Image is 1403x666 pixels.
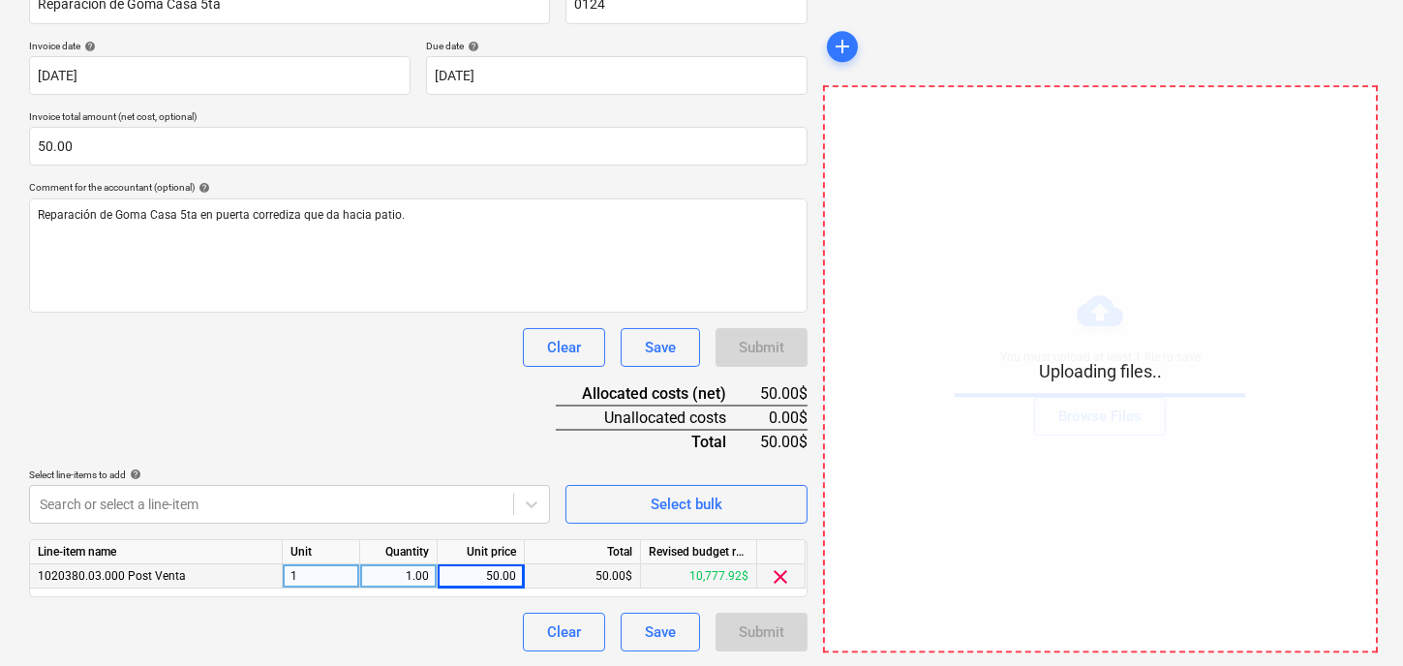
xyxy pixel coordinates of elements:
[1306,573,1403,666] div: Widget de chat
[438,540,525,564] div: Unit price
[757,406,808,430] div: 0.00$
[770,565,793,589] span: clear
[464,41,479,52] span: help
[523,328,605,367] button: Clear
[29,127,808,166] input: Invoice total amount (net cost, optional)
[283,540,360,564] div: Unit
[29,56,411,95] input: Invoice date not specified
[556,406,757,430] div: Unallocated costs
[368,564,429,589] div: 1.00
[641,564,757,589] div: 10,777.92$
[565,485,808,524] button: Select bulk
[445,564,516,589] div: 50.00
[195,182,210,194] span: help
[426,40,808,52] div: Due date
[126,469,141,480] span: help
[30,540,283,564] div: Line-item name
[621,613,700,651] button: Save
[80,41,96,52] span: help
[29,40,411,52] div: Invoice date
[29,469,550,481] div: Select line-items to add
[525,564,641,589] div: 50.00$
[645,335,676,360] div: Save
[547,620,581,645] div: Clear
[38,569,186,583] span: 1020380.03.000 Post Venta
[283,564,360,589] div: 1
[641,540,757,564] div: Revised budget remaining
[523,613,605,651] button: Clear
[651,492,722,517] div: Select bulk
[831,35,854,58] span: add
[29,110,808,127] p: Invoice total amount (net cost, optional)
[556,382,757,406] div: Allocated costs (net)
[757,382,808,406] div: 50.00$
[621,328,700,367] button: Save
[645,620,676,645] div: Save
[426,56,808,95] input: Due date not specified
[547,335,581,360] div: Clear
[360,540,438,564] div: Quantity
[29,181,808,194] div: Comment for the accountant (optional)
[38,208,405,222] span: Reparación de Goma Casa 5ta en puerta corrediza que da hacia patio.
[955,360,1245,383] p: Uploading files..
[525,540,641,564] div: Total
[757,430,808,453] div: 50.00$
[823,85,1378,652] div: Uploading files..You must upload at least 1 file to saveBrowse Files
[556,430,757,453] div: Total
[1306,573,1403,666] iframe: Chat Widget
